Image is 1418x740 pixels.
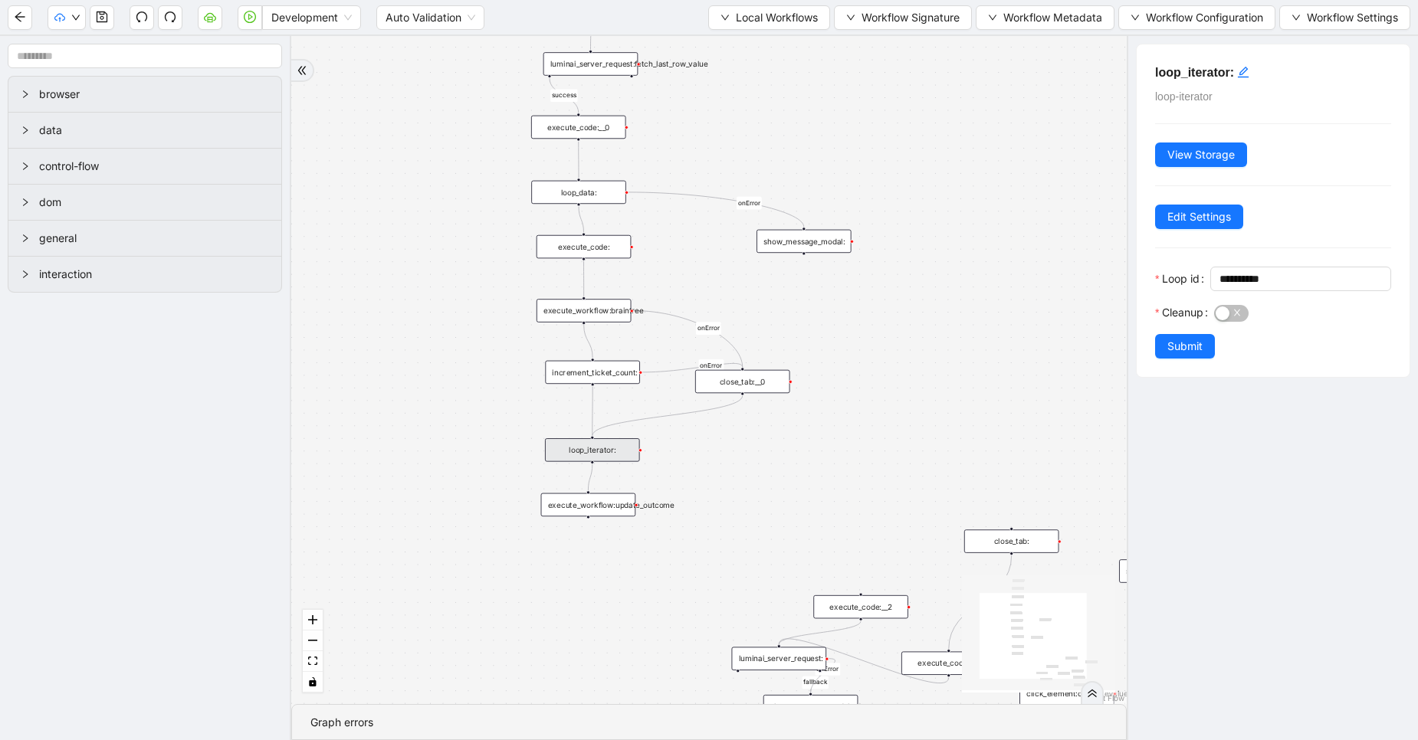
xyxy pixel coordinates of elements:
div: close_tab: [964,529,1059,552]
g: Edge from close_tab: to execute_code:__3 [949,555,1012,649]
g: Edge from loop_iterator: to execute_workflow:update_outcome [588,464,592,490]
div: luminai_server_request:fetch_last_row_value [543,52,638,75]
div: execute_code:__3 [901,651,996,674]
span: Workflow Metadata [1003,9,1102,26]
span: double-right [297,65,307,76]
div: close_tab:__0 [695,370,790,393]
span: undo [136,11,148,23]
span: Edit Settings [1167,208,1231,225]
button: downWorkflow Signature [834,5,972,30]
span: View Storage [1167,146,1235,163]
span: down [1292,13,1301,22]
span: down [1131,13,1140,22]
span: cloud-upload [54,12,65,23]
div: execute_code:__0 [531,116,626,139]
span: play-circle [244,11,256,23]
span: down [846,13,855,22]
div: dom [8,185,281,220]
h5: loop_iterator: [1155,63,1391,82]
span: interaction [39,266,269,283]
span: Auto Validation [386,6,475,29]
g: Edge from close_tab:__0 to loop_iterator: [592,396,743,436]
g: Edge from luminai_server_request: to show_message_modal:__0 [811,659,841,693]
span: right [21,198,30,207]
div: loop_data: [531,181,626,204]
div: execute_workflow:update_outcome [541,493,636,516]
span: double-right [1087,688,1098,699]
span: general [39,230,269,247]
span: control-flow [39,158,269,175]
button: zoom out [303,630,323,651]
button: save [90,5,114,30]
span: right [21,234,30,243]
g: Edge from loop_data: to show_message_modal: [629,192,804,227]
button: Edit Settings [1155,205,1243,229]
button: cloud-uploaddown [48,5,86,30]
span: Development [271,6,352,29]
span: data [39,122,269,139]
span: Workflow Settings [1307,9,1398,26]
div: execute_code:__2 [813,595,908,618]
g: Edge from execute_code:__2 to luminai_server_request: [779,621,861,645]
div: general [8,221,281,256]
g: Edge from execute_workflow:braintree to increment_ticket_count: [584,325,592,358]
span: plus-circle [580,526,596,542]
div: show_message_modal:__1 [1119,559,1214,582]
div: Graph errors [310,714,1108,731]
div: click_element:outcomeValue__0 [1019,682,1114,705]
span: down [988,13,997,22]
span: browser [39,86,269,103]
g: Edge from increment_ticket_count: to close_tab:__0 [642,359,742,372]
span: cloud-server [204,11,216,23]
button: arrow-left [8,5,32,30]
span: right [21,126,30,135]
span: edit [1237,66,1249,78]
div: control-flow [8,149,281,184]
g: Edge from loop_data: to execute_code: [579,206,584,232]
button: Submit [1155,334,1215,359]
span: down [71,13,80,22]
div: browser [8,77,281,112]
button: cloud-server [198,5,222,30]
div: loop_iterator: [545,438,640,461]
button: View Storage [1155,142,1247,167]
div: luminai_server_request:plus-circle [732,647,827,670]
span: right [21,90,30,99]
span: plus-circle [730,679,746,696]
button: redo [158,5,182,30]
span: dom [39,194,269,211]
button: downWorkflow Settings [1279,5,1410,30]
button: fit view [303,651,323,672]
div: show_message_modal: [757,230,852,253]
span: arrow-left [14,11,26,23]
span: redo [164,11,176,23]
div: increment_ticket_count: [545,361,640,384]
span: right [21,270,30,279]
button: zoom in [303,610,323,630]
span: plus-circle [624,85,640,101]
span: Workflow Signature [862,9,960,26]
g: Edge from luminai_server_request: to show_message_modal:__0 [803,673,829,692]
span: right [21,162,30,171]
g: Edge from luminai_server_request:fetch_last_row_value to execute_code:__0 [550,78,579,113]
button: toggle interactivity [303,672,323,693]
button: undo [130,5,154,30]
span: Local Workflows [736,9,818,26]
button: downWorkflow Metadata [976,5,1114,30]
span: down [720,13,730,22]
div: execute_code: [537,235,632,258]
button: downLocal Workflows [708,5,830,30]
div: execute_workflow:update_outcomeplus-circle [541,493,636,516]
span: plus-circle [796,262,812,278]
span: save [96,11,108,23]
div: execute_workflow:braintree [537,299,632,322]
a: React Flow attribution [1085,693,1124,702]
